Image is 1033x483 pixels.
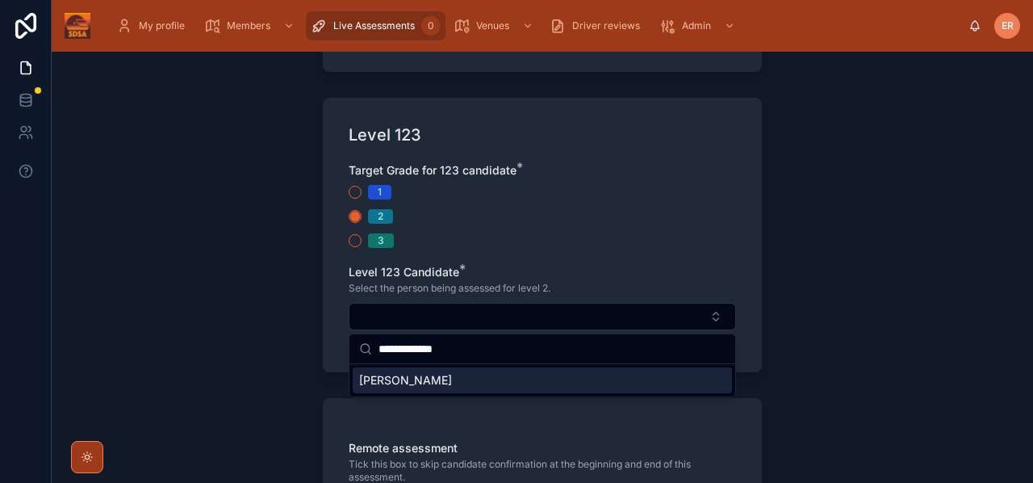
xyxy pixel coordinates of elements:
span: Target Grade for 123 candidate [349,163,516,177]
div: scrollable content [103,8,968,44]
div: 0 [421,16,441,36]
a: My profile [111,11,196,40]
span: ER [1002,19,1014,32]
span: [PERSON_NAME] [359,372,452,388]
div: 3 [378,233,384,248]
button: Select Button [349,303,736,330]
span: Driver reviews [572,19,640,32]
img: App logo [65,13,90,39]
span: Venues [476,19,509,32]
span: Live Assessments [333,19,415,32]
div: 1 [378,185,382,199]
a: Members [199,11,303,40]
a: Live Assessments0 [306,11,445,40]
span: Level 123 Candidate [349,265,459,279]
span: Select the person being assessed for level 2. [349,282,550,295]
h1: Level 123 [349,124,421,146]
div: 2 [378,209,383,224]
span: Remote assessment [349,441,458,455]
a: Venues [449,11,542,40]
span: Members [227,19,270,32]
div: Suggestions [349,364,735,397]
a: Driver reviews [545,11,651,40]
span: Admin [682,19,711,32]
span: My profile [139,19,185,32]
a: Admin [655,11,743,40]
